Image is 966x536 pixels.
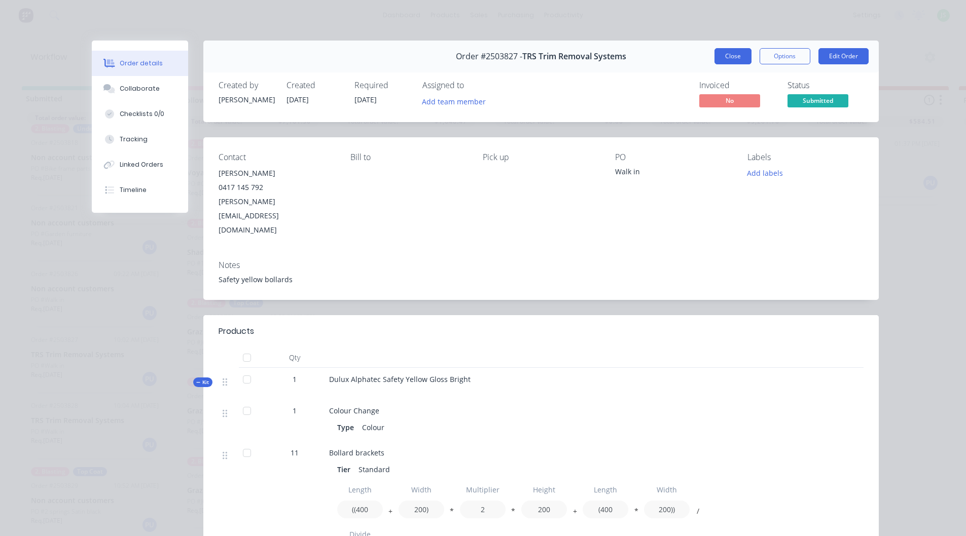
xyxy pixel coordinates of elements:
[385,509,396,517] button: +
[422,81,524,90] div: Assigned to
[120,59,163,68] div: Order details
[742,166,789,180] button: Add labels
[693,509,703,517] button: /
[399,481,444,499] input: Label
[337,420,358,435] div: Type
[120,135,148,144] div: Tracking
[521,501,567,518] input: Value
[92,127,188,152] button: Tracking
[219,152,335,162] div: Contact
[193,377,212,387] div: Kit
[483,152,599,162] div: Pick up
[760,48,810,64] button: Options
[354,462,394,477] div: Standard
[92,51,188,76] button: Order details
[92,101,188,127] button: Checklists 0/0
[460,481,506,499] input: Label
[92,76,188,101] button: Collaborate
[92,177,188,203] button: Timeline
[570,509,580,517] button: +
[219,195,335,237] div: [PERSON_NAME][EMAIL_ADDRESS][DOMAIN_NAME]
[747,152,864,162] div: Labels
[337,501,383,518] input: Value
[583,501,628,518] input: Value
[92,152,188,177] button: Linked Orders
[329,374,471,384] span: Dulux Alphatec Safety Yellow Gloss Bright
[293,374,297,385] span: 1
[699,81,775,90] div: Invoiced
[219,94,274,105] div: [PERSON_NAME]
[219,166,335,237] div: [PERSON_NAME]0417 145 792[PERSON_NAME][EMAIL_ADDRESS][DOMAIN_NAME]
[699,94,760,107] span: No
[329,406,379,415] span: Colour Change
[219,166,335,180] div: [PERSON_NAME]
[337,462,354,477] div: Tier
[287,81,342,90] div: Created
[583,481,628,499] input: Label
[354,81,410,90] div: Required
[293,405,297,416] span: 1
[460,501,506,518] input: Value
[120,109,164,119] div: Checklists 0/0
[287,95,309,104] span: [DATE]
[219,81,274,90] div: Created by
[788,94,848,109] button: Submitted
[219,260,864,270] div: Notes
[522,52,626,61] span: TRS Trim Removal Systems
[416,94,491,108] button: Add team member
[788,81,864,90] div: Status
[358,420,388,435] div: Colour
[219,274,864,285] div: Safety yellow bollards
[615,152,731,162] div: PO
[337,481,383,499] input: Label
[644,501,690,518] input: Value
[399,501,444,518] input: Value
[219,180,335,195] div: 0417 145 792
[818,48,869,64] button: Edit Order
[120,160,163,169] div: Linked Orders
[329,448,384,457] span: Bollard brackets
[120,185,147,195] div: Timeline
[456,52,522,61] span: Order #2503827 -
[291,447,299,458] span: 11
[354,95,377,104] span: [DATE]
[264,348,325,368] div: Qty
[644,481,690,499] input: Label
[788,94,848,107] span: Submitted
[350,152,467,162] div: Bill to
[196,378,209,386] span: Kit
[521,481,567,499] input: Label
[422,94,491,108] button: Add team member
[714,48,752,64] button: Close
[120,84,160,93] div: Collaborate
[219,325,254,337] div: Products
[615,166,731,180] div: Walk in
